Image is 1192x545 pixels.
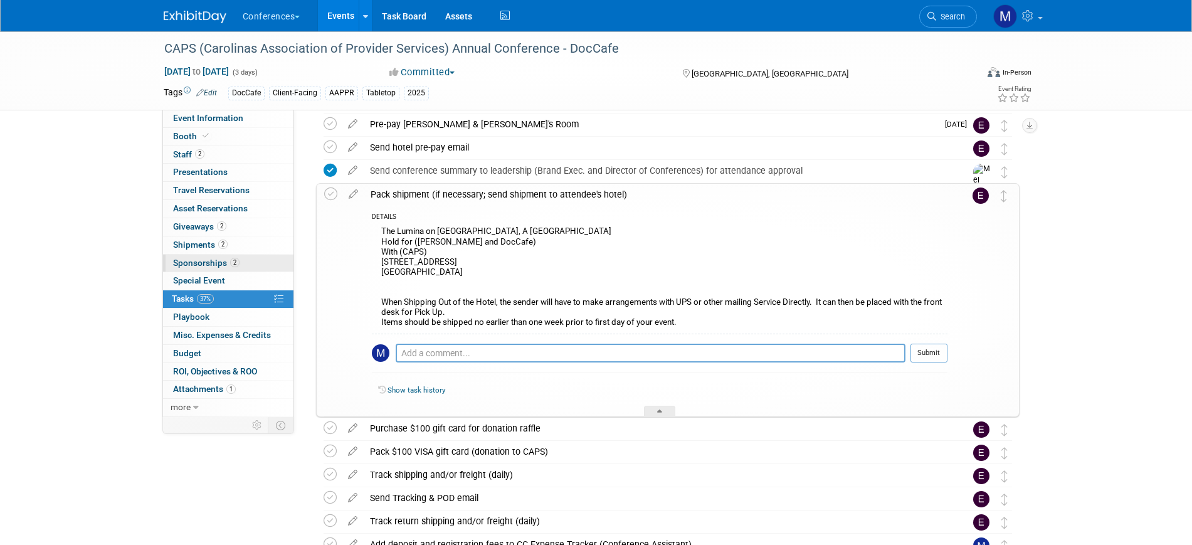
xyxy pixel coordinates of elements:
[226,384,236,394] span: 1
[1002,68,1031,77] div: In-Person
[163,146,293,164] a: Staff2
[230,258,240,267] span: 2
[364,487,948,509] div: Send Tracking & POD email
[163,255,293,272] a: Sponsorships2
[342,119,364,130] a: edit
[973,514,989,531] img: Erin Anderson
[173,348,201,358] span: Budget
[163,345,293,362] a: Budget
[1001,494,1008,505] i: Move task
[342,142,364,153] a: edit
[163,128,293,146] a: Booth
[945,120,973,129] span: [DATE]
[997,86,1031,92] div: Event Rating
[1001,143,1008,155] i: Move task
[1001,424,1008,436] i: Move task
[173,167,228,177] span: Presentations
[936,12,965,21] span: Search
[163,164,293,181] a: Presentations
[163,381,293,398] a: Attachments1
[172,294,214,304] span: Tasks
[342,492,364,504] a: edit
[164,86,217,100] td: Tags
[325,87,358,100] div: AAPPR
[973,140,989,157] img: Erin Anderson
[217,221,226,231] span: 2
[385,66,460,79] button: Committed
[372,223,947,334] div: The Lumina on [GEOGRAPHIC_DATA], A [GEOGRAPHIC_DATA] Hold for ([PERSON_NAME] and DocCafe) With (C...
[364,137,948,158] div: Send hotel pre-pay email
[342,423,364,434] a: edit
[173,221,226,231] span: Giveaways
[163,218,293,236] a: Giveaways2
[173,203,248,213] span: Asset Reservations
[364,464,948,485] div: Track shipping and/or freight (daily)
[364,184,947,205] div: Pack shipment (if necessary; send shipment to attendee's hotel)
[163,272,293,290] a: Special Event
[163,309,293,326] a: Playbook
[231,68,258,77] span: (3 days)
[195,149,204,159] span: 2
[973,164,992,208] img: Mel Liwanag
[973,445,989,461] img: Erin Anderson
[173,240,228,250] span: Shipments
[364,160,948,181] div: Send conference summary to leadership (Brand Exec. and Director of Conferences) for attendance ap...
[973,188,989,204] img: Erin Anderson
[163,200,293,218] a: Asset Reservations
[171,402,191,412] span: more
[1001,447,1008,459] i: Move task
[973,421,989,438] img: Erin Anderson
[1001,166,1008,178] i: Move task
[173,185,250,195] span: Travel Reservations
[196,88,217,97] a: Edit
[173,258,240,268] span: Sponsorships
[173,113,243,123] span: Event Information
[362,87,399,100] div: Tabletop
[910,344,947,362] button: Submit
[163,110,293,127] a: Event Information
[973,468,989,484] img: Erin Anderson
[372,213,947,223] div: DETAILS
[903,65,1032,84] div: Event Format
[163,363,293,381] a: ROI, Objectives & ROO
[203,132,209,139] i: Booth reservation complete
[228,87,265,100] div: DocCafe
[164,66,229,77] span: [DATE] [DATE]
[246,417,268,433] td: Personalize Event Tab Strip
[173,330,271,340] span: Misc. Expenses & Credits
[173,275,225,285] span: Special Event
[692,69,848,78] span: [GEOGRAPHIC_DATA], [GEOGRAPHIC_DATA]
[173,312,209,322] span: Playbook
[173,149,204,159] span: Staff
[163,399,293,416] a: more
[164,11,226,23] img: ExhibitDay
[160,38,958,60] div: CAPS (Carolinas Association of Provider Services) Annual Conference - DocCafe
[173,366,257,376] span: ROI, Objectives & ROO
[173,131,211,141] span: Booth
[342,516,364,527] a: edit
[1001,190,1007,202] i: Move task
[973,117,989,134] img: Erin Anderson
[342,469,364,480] a: edit
[218,240,228,249] span: 2
[163,290,293,308] a: Tasks37%
[364,114,937,135] div: Pre-pay [PERSON_NAME] & [PERSON_NAME]'s Room
[342,189,364,200] a: edit
[404,87,429,100] div: 2025
[191,66,203,77] span: to
[1001,120,1008,132] i: Move task
[342,446,364,457] a: edit
[173,384,236,394] span: Attachments
[993,4,1017,28] img: Marygrace LeGros
[372,344,389,362] img: Marygrace LeGros
[342,165,364,176] a: edit
[268,417,293,433] td: Toggle Event Tabs
[973,491,989,507] img: Erin Anderson
[988,67,1000,77] img: Format-Inperson.png
[364,511,948,532] div: Track return shipping and/or freight (daily)
[163,327,293,344] a: Misc. Expenses & Credits
[364,441,948,462] div: Pack $100 VISA gift card (donation to CAPS)
[197,294,214,304] span: 37%
[163,236,293,254] a: Shipments2
[163,182,293,199] a: Travel Reservations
